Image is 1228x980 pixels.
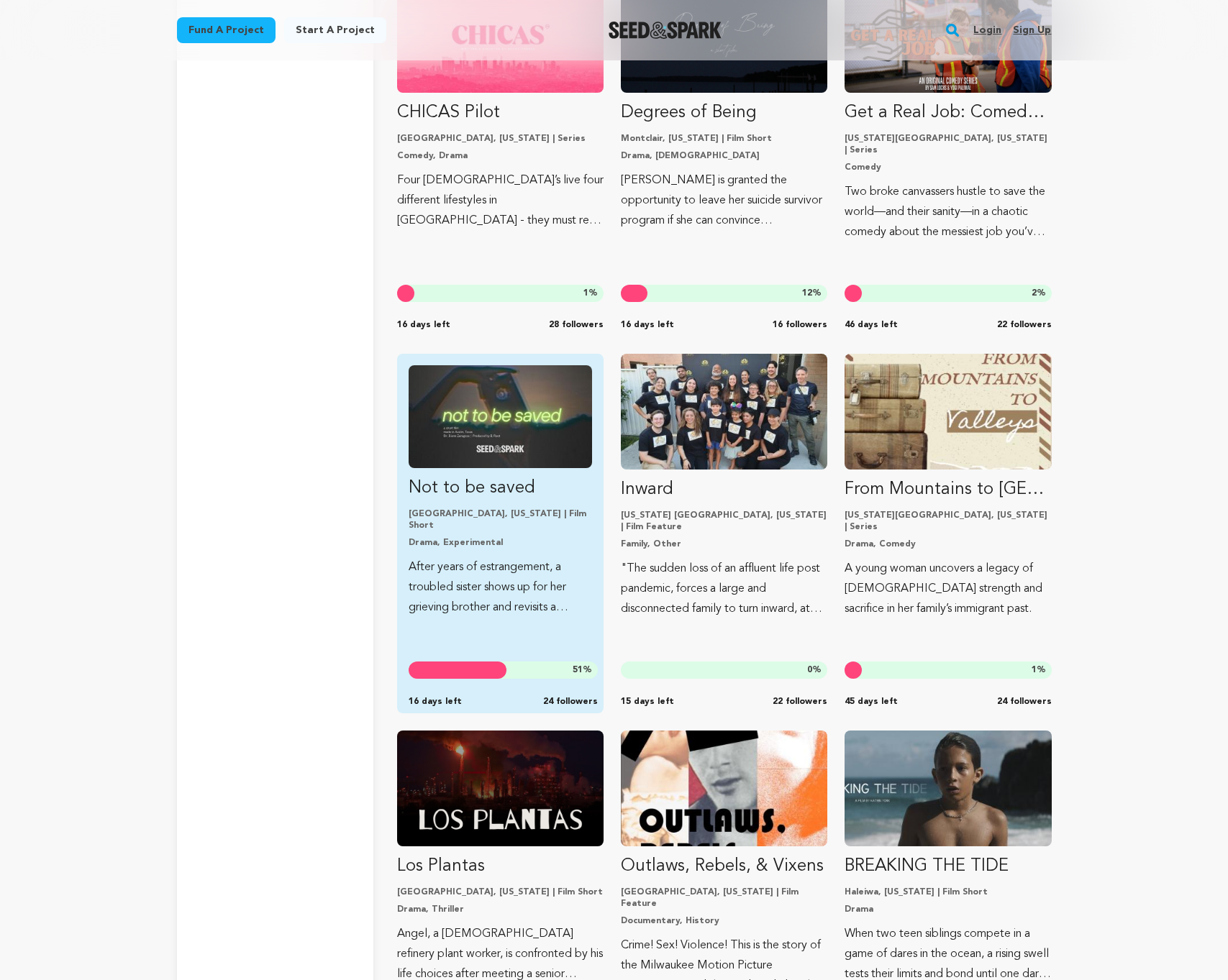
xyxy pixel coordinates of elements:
[284,17,386,43] a: Start a project
[397,101,604,124] p: CHICAS Pilot
[621,887,827,910] p: [GEOGRAPHIC_DATA], [US_STATE] | Film Feature
[397,150,604,162] p: Comedy, Drama
[397,855,604,878] p: Los Plantas
[807,666,812,674] span: 0
[609,22,722,39] a: Seed&Spark Homepage
[802,289,812,298] span: 12
[621,478,827,501] p: Inward
[621,915,827,927] p: Documentary, History
[543,696,598,707] span: 24 followers
[409,508,592,531] p: [GEOGRAPHIC_DATA], [US_STATE] | Film Short
[845,855,1051,878] p: BREAKING THE TIDE
[609,22,722,39] img: Seed&Spark Logo Dark Mode
[845,354,1051,619] a: Fund From Mountains to Valleys
[845,539,1051,550] p: Drama, Comedy
[621,319,674,331] span: 16 days left
[549,319,604,331] span: 28 followers
[621,150,827,162] p: Drama, [DEMOGRAPHIC_DATA]
[397,170,604,231] p: Four [DEMOGRAPHIC_DATA]’s live four different lifestyles in [GEOGRAPHIC_DATA] - they must rely on...
[621,170,827,231] p: [PERSON_NAME] is granted the opportunity to leave her suicide survivor program if she can convinc...
[845,319,898,331] span: 46 days left
[621,696,674,707] span: 15 days left
[621,510,827,533] p: [US_STATE] [GEOGRAPHIC_DATA], [US_STATE] | Film Feature
[397,133,604,145] p: [GEOGRAPHIC_DATA], [US_STATE] | Series
[802,288,822,299] span: %
[845,133,1051,156] p: [US_STATE][GEOGRAPHIC_DATA], [US_STATE] | Series
[1013,19,1051,42] a: Sign up
[845,182,1051,242] p: Two broke canvassers hustle to save the world—and their sanity—in a chaotic comedy about the mess...
[409,365,592,618] a: Fund Not to be saved
[1032,666,1037,674] span: 1
[845,559,1051,619] p: A young woman uncovers a legacy of [DEMOGRAPHIC_DATA] strength and sacrifice in her family’s immi...
[621,855,827,878] p: Outlaws, Rebels, & Vixens
[621,559,827,619] p: "The sudden loss of an affluent life post pandemic, forces a large and disconnected family to tur...
[845,101,1051,124] p: Get a Real Job: Comedy Series
[845,696,898,707] span: 45 days left
[845,904,1051,915] p: Drama
[573,666,583,674] span: 51
[773,696,827,707] span: 22 followers
[409,557,592,618] p: After years of estrangement, a troubled sister shows up for her grieving brother and revisits a m...
[573,664,592,676] span: %
[621,101,827,124] p: Degrees of Being
[397,319,450,331] span: 16 days left
[1032,288,1046,299] span: %
[397,887,604,898] p: [GEOGRAPHIC_DATA], [US_STATE] | Film Short
[773,319,827,331] span: 16 followers
[409,537,592,549] p: Drama, Experimental
[621,133,827,145] p: Montclair, [US_STATE] | Film Short
[807,664,822,676] span: %
[621,354,827,619] a: Fund Inward
[845,510,1051,533] p: [US_STATE][GEOGRAPHIC_DATA], [US_STATE] | Series
[845,478,1051,501] p: From Mountains to [GEOGRAPHIC_DATA]
[973,19,1001,42] a: Login
[397,904,604,915] p: Drama, Thriller
[997,319,1052,331] span: 22 followers
[409,477,592,500] p: Not to be saved
[621,539,827,550] p: Family, Other
[177,17,276,43] a: Fund a project
[583,289,588,298] span: 1
[409,696,462,707] span: 16 days left
[1032,289,1037,298] span: 2
[1032,664,1046,676] span: %
[845,162,1051,173] p: Comedy
[997,696,1052,707] span: 24 followers
[583,288,598,299] span: %
[845,887,1051,898] p: Haleiwa, [US_STATE] | Film Short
